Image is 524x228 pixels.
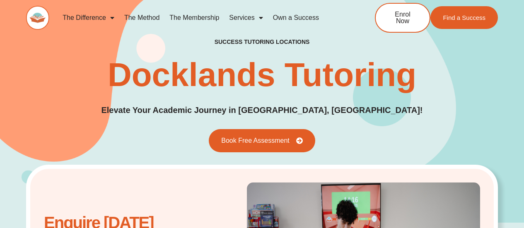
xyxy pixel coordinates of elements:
[164,8,224,27] a: The Membership
[209,129,315,152] a: Book Free Assessment
[375,3,430,33] a: Enrol Now
[224,8,268,27] a: Services
[108,58,416,91] h1: Docklands Tutoring
[44,218,197,228] h2: Enquire [DATE]
[58,8,119,27] a: The Difference
[388,11,417,24] span: Enrol Now
[119,8,164,27] a: The Method
[268,8,324,27] a: Own a Success
[101,104,423,117] p: Elevate Your Academic Journey in [GEOGRAPHIC_DATA], [GEOGRAPHIC_DATA]!
[443,14,485,21] span: Find a Success
[221,137,290,144] span: Book Free Assessment
[58,8,348,27] nav: Menu
[430,6,498,29] a: Find a Success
